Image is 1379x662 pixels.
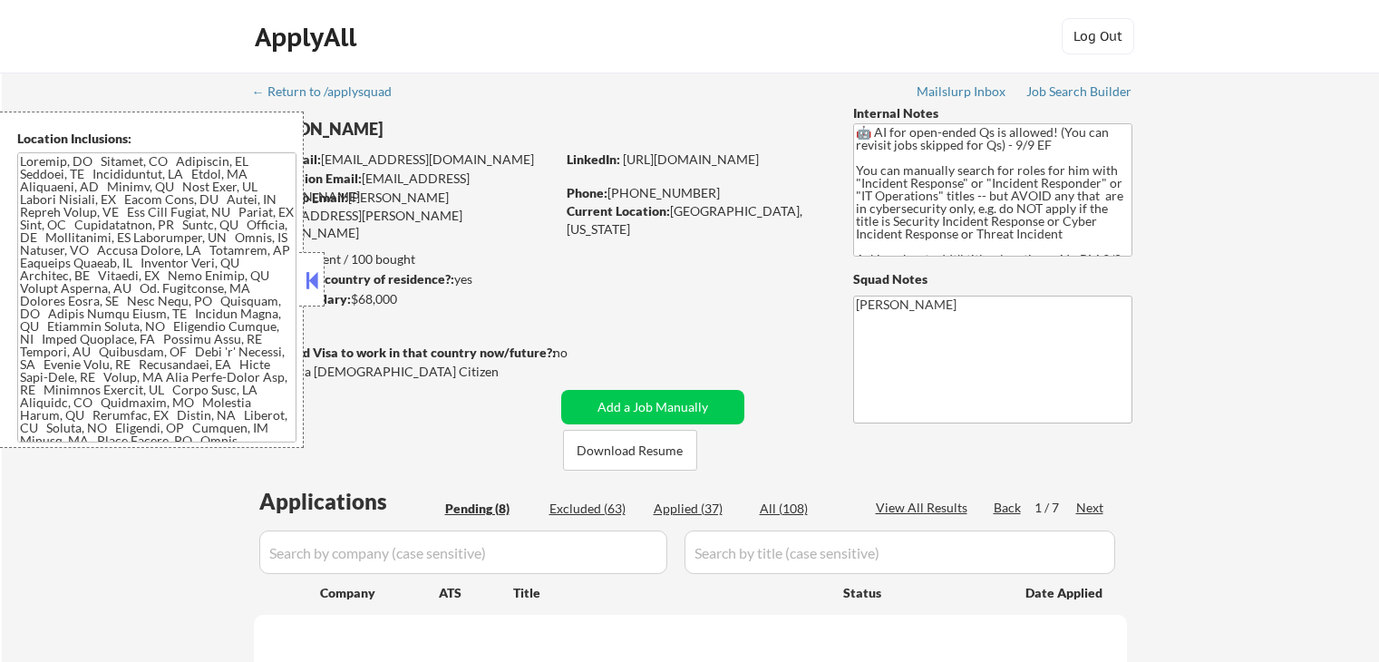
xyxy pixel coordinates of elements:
input: Search by company (case sensitive) [259,531,667,574]
div: [PHONE_NUMBER] [567,184,823,202]
div: [PERSON_NAME] [254,118,626,141]
div: Pending (8) [445,500,536,518]
div: Applied (37) [654,500,744,518]
div: ApplyAll [255,22,362,53]
strong: LinkedIn: [567,151,620,167]
strong: Will need Visa to work in that country now/future?: [254,345,556,360]
div: Excluded (63) [549,500,640,518]
div: Next [1076,499,1105,517]
button: Add a Job Manually [561,390,744,424]
div: Back [994,499,1023,517]
div: Company [320,584,439,602]
div: ATS [439,584,513,602]
div: no [553,344,605,362]
button: Download Resume [563,430,697,471]
div: Squad Notes [853,270,1132,288]
button: Log Out [1062,18,1134,54]
div: Yes, I am a [DEMOGRAPHIC_DATA] Citizen [254,363,560,381]
div: Internal Notes [853,104,1132,122]
a: Job Search Builder [1026,84,1132,102]
div: [PERSON_NAME][EMAIL_ADDRESS][PERSON_NAME][DOMAIN_NAME] [254,189,555,242]
strong: Phone: [567,185,607,200]
div: Status [843,576,999,608]
div: $68,000 [253,290,555,308]
a: ← Return to /applysquad [252,84,409,102]
div: 1 / 7 [1034,499,1076,517]
div: Date Applied [1025,584,1105,602]
a: Mailslurp Inbox [917,84,1007,102]
div: All (108) [760,500,850,518]
div: Location Inclusions: [17,130,296,148]
div: yes [253,270,549,288]
div: Mailslurp Inbox [917,85,1007,98]
div: Applications [259,491,439,512]
div: [EMAIL_ADDRESS][DOMAIN_NAME] [255,170,555,205]
div: Job Search Builder [1026,85,1132,98]
div: View All Results [876,499,973,517]
strong: Current Location: [567,203,670,219]
div: ← Return to /applysquad [252,85,409,98]
div: [GEOGRAPHIC_DATA], [US_STATE] [567,202,823,238]
strong: Can work in country of residence?: [253,271,454,287]
a: [URL][DOMAIN_NAME] [623,151,759,167]
div: 37 sent / 100 bought [253,250,555,268]
div: [EMAIL_ADDRESS][DOMAIN_NAME] [255,151,555,169]
div: Title [513,584,826,602]
input: Search by title (case sensitive) [685,531,1115,574]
